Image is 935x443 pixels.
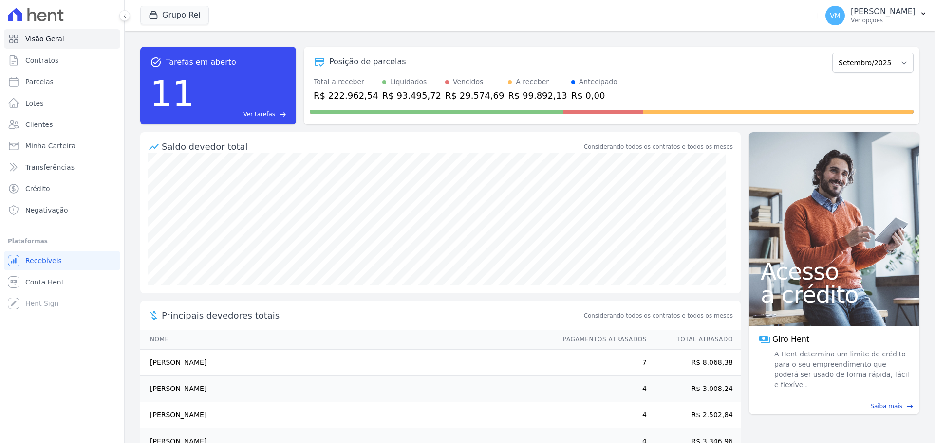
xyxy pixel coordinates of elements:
[647,350,741,376] td: R$ 8.068,38
[772,349,910,390] span: A Hent determina um limite de crédito para o seu empreendimento que poderá ser usado de forma ráp...
[25,98,44,108] span: Lotes
[25,277,64,287] span: Conta Hent
[382,89,441,102] div: R$ 93.495,72
[140,402,554,428] td: [PERSON_NAME]
[516,77,549,87] div: A receber
[554,350,647,376] td: 7
[851,7,916,17] p: [PERSON_NAME]
[4,200,120,220] a: Negativação
[25,34,64,44] span: Visão Geral
[906,403,914,410] span: east
[445,89,504,102] div: R$ 29.574,69
[647,402,741,428] td: R$ 2.502,84
[4,136,120,156] a: Minha Carteira
[329,56,406,68] div: Posição de parcelas
[4,158,120,177] a: Transferências
[4,93,120,113] a: Lotes
[162,140,582,153] div: Saldo devedor total
[25,205,68,215] span: Negativação
[4,179,120,198] a: Crédito
[25,120,53,129] span: Clientes
[279,111,286,118] span: east
[150,68,195,119] div: 11
[761,283,908,306] span: a crédito
[162,309,582,322] span: Principais devedores totais
[579,77,617,87] div: Antecipado
[4,115,120,134] a: Clientes
[140,350,554,376] td: [PERSON_NAME]
[25,141,75,151] span: Minha Carteira
[818,2,935,29] button: VM [PERSON_NAME] Ver opções
[647,330,741,350] th: Total Atrasado
[830,12,841,19] span: VM
[314,77,378,87] div: Total a receber
[243,110,275,119] span: Ver tarefas
[4,51,120,70] a: Contratos
[554,330,647,350] th: Pagamentos Atrasados
[870,402,902,410] span: Saiba mais
[772,334,809,345] span: Giro Hent
[25,55,58,65] span: Contratos
[199,110,286,119] a: Ver tarefas east
[4,251,120,270] a: Recebíveis
[4,72,120,91] a: Parcelas
[584,142,733,151] div: Considerando todos os contratos e todos os meses
[314,89,378,102] div: R$ 222.962,54
[25,256,62,266] span: Recebíveis
[755,402,914,410] a: Saiba mais east
[25,162,75,172] span: Transferências
[4,29,120,49] a: Visão Geral
[571,89,617,102] div: R$ 0,00
[453,77,483,87] div: Vencidos
[25,184,50,194] span: Crédito
[140,376,554,402] td: [PERSON_NAME]
[554,402,647,428] td: 4
[25,77,54,87] span: Parcelas
[554,376,647,402] td: 4
[8,235,116,247] div: Plataformas
[390,77,427,87] div: Liquidados
[4,272,120,292] a: Conta Hent
[140,330,554,350] th: Nome
[647,376,741,402] td: R$ 3.008,24
[166,56,236,68] span: Tarefas em aberto
[761,260,908,283] span: Acesso
[584,311,733,320] span: Considerando todos os contratos e todos os meses
[150,56,162,68] span: task_alt
[508,89,567,102] div: R$ 99.892,13
[851,17,916,24] p: Ver opções
[140,6,209,24] button: Grupo Rei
